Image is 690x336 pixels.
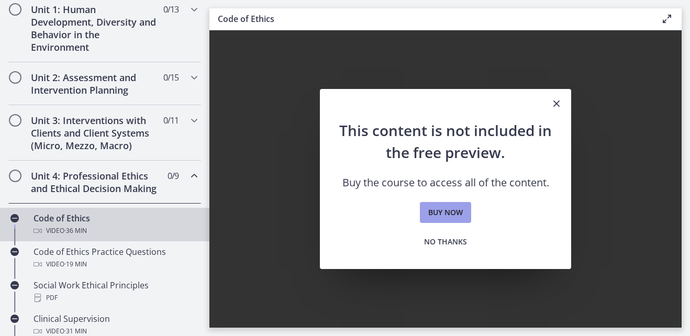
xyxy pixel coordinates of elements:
[337,176,554,189] p: Buy the course to access all of the content.
[218,13,644,25] h3: Code of Ethics
[163,114,179,127] span: 0 / 11
[31,114,159,152] h2: Unit 3: Interventions with Clients and Client Systems (Micro, Mezzo, Macro)
[34,258,197,271] div: Video
[34,225,197,237] div: Video
[31,71,159,96] h2: Unit 2: Assessment and Intervention Planning
[34,292,197,304] div: PDF
[163,3,179,16] span: 0 / 13
[420,202,471,223] a: Buy now
[64,225,87,237] span: · 36 min
[34,245,197,271] div: Code of Ethics Practice Questions
[416,231,475,252] button: No thanks
[34,279,197,304] div: Social Work Ethical Principles
[64,258,87,271] span: · 19 min
[31,170,159,195] h2: Unit 4: Professional Ethics and Ethical Decision Making
[428,206,463,219] span: Buy now
[337,119,554,163] h2: This content is not included in the free preview.
[168,170,179,182] span: 0 / 9
[31,3,159,53] h2: Unit 1: Human Development, Diversity and Behavior in the Environment
[163,71,179,84] span: 0 / 15
[542,89,571,119] button: Close
[34,212,197,237] div: Code of Ethics
[424,236,467,248] span: No thanks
